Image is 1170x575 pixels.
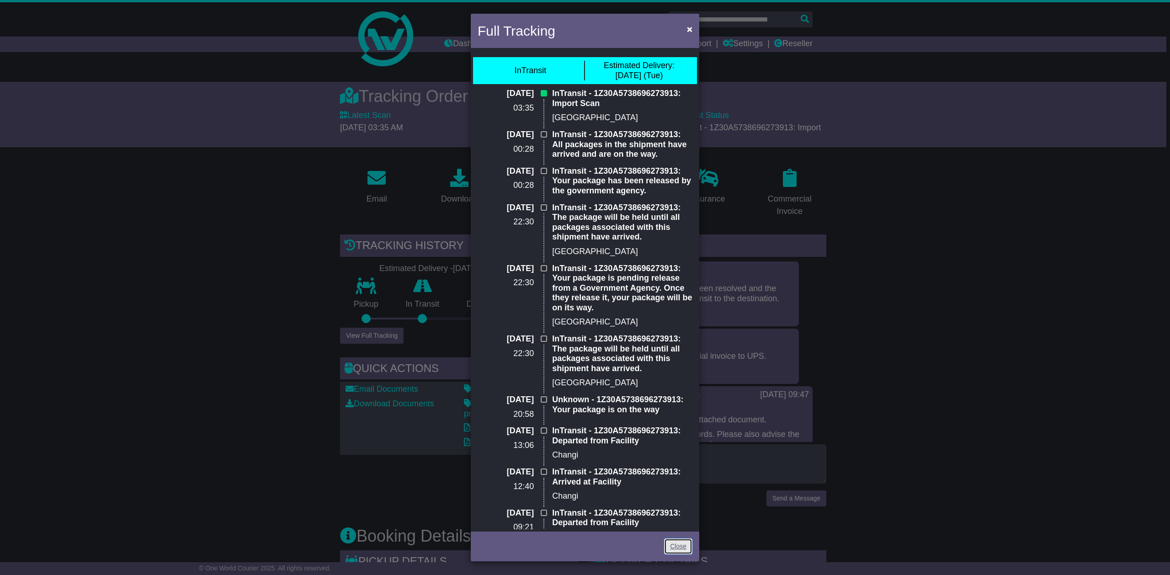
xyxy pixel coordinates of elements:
p: 20:58 [478,410,534,420]
p: Unknown - 1Z30A5738696273913: Your package is on the way [552,395,692,415]
p: [DATE] [478,264,534,274]
p: [DATE] [478,334,534,344]
div: InTransit [515,66,546,76]
p: 13:06 [478,441,534,451]
p: [GEOGRAPHIC_DATA] [552,247,692,257]
p: InTransit - 1Z30A5738696273913: The package will be held until all packages associated with this ... [552,203,692,242]
div: [DATE] (Tue) [604,61,675,80]
p: [GEOGRAPHIC_DATA] [552,317,692,327]
p: Changi [552,450,692,460]
p: 09:21 [478,522,534,532]
p: 22:30 [478,278,534,288]
p: 00:28 [478,144,534,154]
p: 22:30 [478,349,534,359]
button: Close [682,20,697,38]
p: 12:40 [478,482,534,492]
p: [DATE] [478,426,534,436]
p: [DATE] [478,203,534,213]
p: InTransit - 1Z30A5738696273913: Your package has been released by the government agency. [552,166,692,196]
p: Changi [552,491,692,501]
p: 22:30 [478,217,534,227]
p: InTransit - 1Z30A5738696273913: The package will be held until all packages associated with this ... [552,334,692,373]
p: [DATE] [478,467,534,477]
span: Estimated Delivery: [604,61,675,70]
p: InTransit - 1Z30A5738696273913: Arrived at Facility [552,467,692,487]
p: [GEOGRAPHIC_DATA] [552,378,692,388]
h4: Full Tracking [478,21,555,41]
p: 00:28 [478,181,534,191]
p: InTransit - 1Z30A5738696273913: All packages in the shipment have arrived and are on the way. [552,130,692,160]
p: InTransit - 1Z30A5738696273913: Departed from Facility [552,508,692,528]
p: [GEOGRAPHIC_DATA] [552,113,692,123]
p: InTransit - 1Z30A5738696273913: Your package is pending release from a Government Agency. Once th... [552,264,692,313]
p: [DATE] [478,166,534,176]
p: 03:35 [478,103,534,113]
p: [DATE] [478,395,534,405]
p: InTransit - 1Z30A5738696273913: Import Scan [552,89,692,108]
p: [DATE] [478,89,534,99]
a: Close [664,538,692,554]
p: [DATE] [478,508,534,518]
span: × [687,24,692,34]
p: [DATE] [478,130,534,140]
p: InTransit - 1Z30A5738696273913: Departed from Facility [552,426,692,446]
